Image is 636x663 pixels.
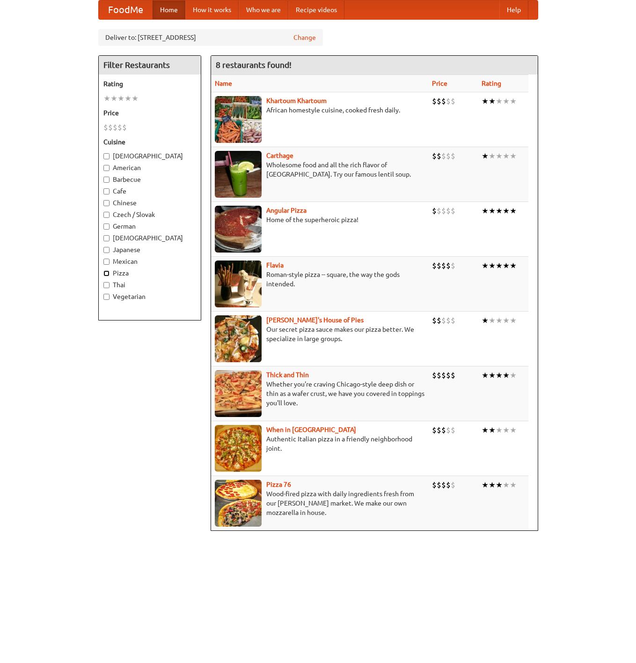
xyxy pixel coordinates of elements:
a: Khartoum Khartoum [266,97,327,104]
a: FoodMe [99,0,153,19]
li: ★ [503,261,510,271]
h5: Price [103,108,196,118]
a: Change [293,33,316,42]
li: ★ [489,425,496,435]
p: Wood-fired pizza with daily ingredients fresh from our [PERSON_NAME] market. We make our own mozz... [215,489,424,517]
li: $ [441,151,446,161]
li: $ [451,425,455,435]
li: ★ [510,315,517,326]
p: Wholesome food and all the rich flavor of [GEOGRAPHIC_DATA]. Try our famous lentil soup. [215,160,424,179]
li: ★ [482,425,489,435]
label: German [103,222,196,231]
li: ★ [489,206,496,216]
li: ★ [124,93,132,104]
li: ★ [482,151,489,161]
li: $ [451,315,455,326]
li: ★ [482,261,489,271]
li: $ [446,96,451,106]
li: ★ [482,315,489,326]
a: How it works [185,0,239,19]
li: $ [437,151,441,161]
label: Czech / Slovak [103,210,196,219]
li: $ [117,122,122,133]
input: German [103,223,110,230]
p: Authentic Italian pizza in a friendly neighborhood joint. [215,434,424,453]
li: ★ [510,480,517,490]
li: $ [441,425,446,435]
li: $ [437,206,441,216]
img: flavia.jpg [215,261,262,307]
label: Japanese [103,245,196,254]
li: ★ [503,315,510,326]
a: Carthage [266,152,293,159]
li: ★ [117,93,124,104]
img: carthage.jpg [215,151,262,198]
label: Pizza [103,268,196,278]
li: $ [451,206,455,216]
li: ★ [503,480,510,490]
li: ★ [496,480,503,490]
li: $ [451,261,455,271]
li: $ [446,261,451,271]
li: ★ [510,261,517,271]
h5: Cuisine [103,137,196,147]
li: ★ [489,261,496,271]
li: $ [432,151,437,161]
li: $ [432,261,437,271]
li: ★ [503,206,510,216]
p: Our secret pizza sauce makes our pizza better. We specialize in large groups. [215,325,424,343]
p: Roman-style pizza -- square, the way the gods intended. [215,270,424,289]
li: $ [437,315,441,326]
li: $ [113,122,117,133]
a: [PERSON_NAME]'s House of Pies [266,316,364,324]
li: $ [437,96,441,106]
li: $ [437,425,441,435]
li: $ [432,96,437,106]
li: $ [446,151,451,161]
li: ★ [482,370,489,380]
a: Price [432,80,447,87]
li: ★ [496,96,503,106]
a: Home [153,0,185,19]
b: Pizza 76 [266,481,291,488]
img: angular.jpg [215,206,262,253]
img: khartoum.jpg [215,96,262,143]
p: African homestyle cuisine, cooked fresh daily. [215,105,424,115]
li: $ [437,370,441,380]
a: Name [215,80,232,87]
li: $ [441,206,446,216]
li: ★ [510,96,517,106]
li: ★ [482,96,489,106]
a: Help [499,0,528,19]
a: Who we are [239,0,288,19]
li: $ [446,206,451,216]
input: Thai [103,282,110,288]
img: pizza76.jpg [215,480,262,527]
li: $ [432,370,437,380]
li: ★ [132,93,139,104]
a: Flavia [266,261,284,269]
li: $ [441,370,446,380]
p: Home of the superheroic pizza! [215,215,424,224]
li: ★ [496,425,503,435]
li: $ [108,122,113,133]
li: $ [432,206,437,216]
li: ★ [510,370,517,380]
li: ★ [489,151,496,161]
input: Cafe [103,188,110,194]
li: $ [432,480,437,490]
input: Barbecue [103,177,110,183]
a: When in [GEOGRAPHIC_DATA] [266,426,356,433]
li: ★ [489,96,496,106]
ng-pluralize: 8 restaurants found! [216,60,292,69]
li: ★ [489,315,496,326]
li: $ [451,151,455,161]
input: American [103,165,110,171]
li: $ [451,480,455,490]
li: $ [446,315,451,326]
a: Angular Pizza [266,207,307,214]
